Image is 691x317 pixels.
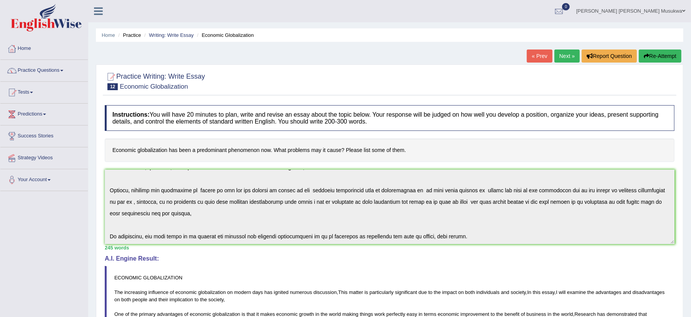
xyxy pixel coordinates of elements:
span: implication [170,297,193,302]
span: will [559,289,566,295]
span: making [342,311,358,317]
span: of [521,311,525,317]
span: economic [175,289,197,295]
span: on [458,289,463,295]
a: Next » [554,50,580,63]
span: to [428,289,432,295]
span: things [360,311,373,317]
span: discussion [313,289,337,295]
span: globalization [198,289,226,295]
span: The [114,289,123,295]
span: increasing [124,289,147,295]
span: it [256,311,259,317]
span: the [553,311,560,317]
b: Instructions: [112,111,150,118]
span: GLOBALIZATION [143,275,182,281]
span: One [114,311,124,317]
span: primary [139,311,155,317]
span: matter [349,289,363,295]
span: people [132,297,147,302]
span: globalization [213,311,240,317]
span: this [533,289,541,295]
span: and [149,297,157,302]
span: easy [407,311,417,317]
span: due [419,289,427,295]
span: world [329,311,341,317]
span: on [227,289,233,295]
span: has [597,311,605,317]
span: essay [542,289,555,295]
span: to [195,297,199,302]
button: Re-Attempt [639,50,681,63]
span: and [501,289,510,295]
span: economic [190,311,211,317]
span: ignited [274,289,289,295]
span: growth [299,311,314,317]
span: impact [442,289,457,295]
h4: A.I. Engine Result: [105,255,675,262]
button: Report Question [582,50,637,63]
span: Research [574,311,596,317]
span: advantages [596,289,622,295]
a: Strategy Videos [0,147,88,167]
span: economic [438,311,459,317]
span: is [364,289,368,295]
a: Home [102,32,115,38]
span: in [419,311,422,317]
span: work [374,311,385,317]
div: 245 words [105,244,675,251]
span: of [170,289,174,295]
span: to [491,311,495,317]
a: Success Stories [0,125,88,145]
span: the [200,297,207,302]
span: modern [234,289,251,295]
span: of [184,311,188,317]
small: Economic Globalization [120,83,188,90]
span: the [131,311,138,317]
a: « Prev [527,50,552,63]
span: society [511,289,526,295]
span: I [556,289,557,295]
span: advantages [157,311,183,317]
span: in [548,311,551,317]
span: on [114,297,120,302]
span: benefit [505,311,519,317]
span: numerous [290,289,312,295]
span: makes [260,311,275,317]
li: Economic Globalization [195,31,254,39]
span: is [242,311,245,317]
h4: You will have 20 minutes to plan, write and revise an essay about the topic below. Your response ... [105,105,675,131]
h4: Economic globalization has been a predominant phenomenon now. What problems may it cause? Please ... [105,139,675,162]
span: significant [395,289,417,295]
span: ECONOMIC [114,275,142,281]
span: days [252,289,263,295]
span: the [587,289,594,295]
span: the [434,289,441,295]
span: has [264,289,272,295]
span: both [121,297,131,302]
a: Writing: Write Essay [149,32,194,38]
span: influence [148,289,168,295]
span: demonstrated [607,311,637,317]
span: and [623,289,631,295]
span: perfectly [386,311,405,317]
span: the [321,311,328,317]
span: individuals [476,289,500,295]
span: that [638,311,647,317]
a: Home [0,38,88,57]
span: particularly [369,289,394,295]
a: Practice Questions [0,60,88,79]
span: economic [276,311,298,317]
a: Your Account [0,169,88,188]
span: 12 [107,83,118,90]
span: both [465,289,475,295]
li: Practice [116,31,141,39]
span: business [526,311,546,317]
span: world [561,311,573,317]
a: Predictions [0,104,88,123]
span: examine [567,289,586,295]
a: Tests [0,82,88,101]
span: disadvantages [633,289,665,295]
span: improvement [460,311,489,317]
span: society [208,297,224,302]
